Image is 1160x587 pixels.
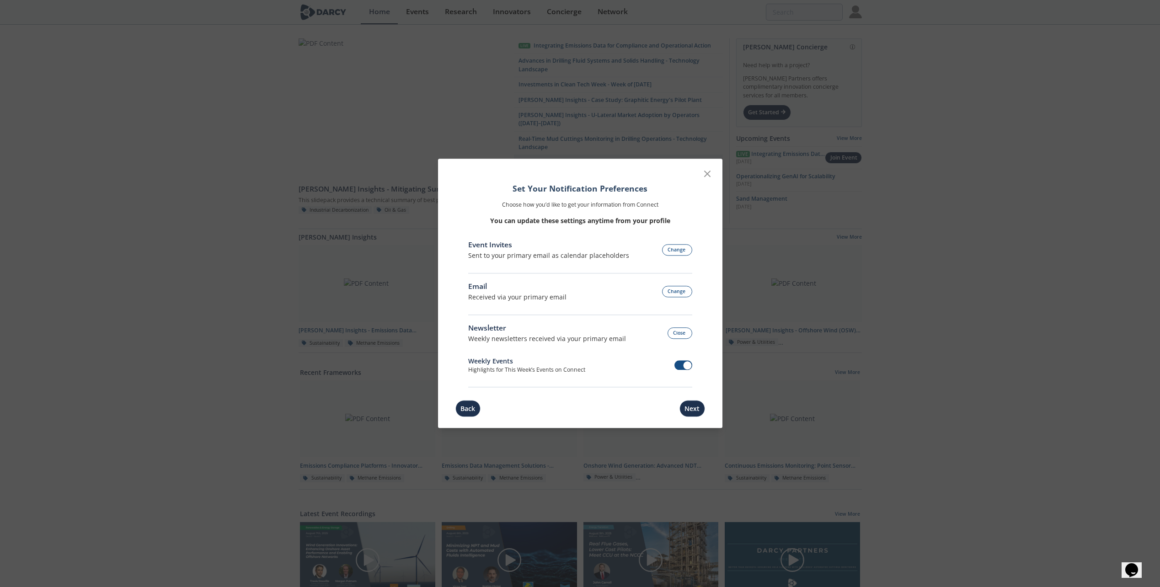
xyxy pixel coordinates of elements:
[468,251,629,260] div: Sent to your primary email as calendar placeholders
[468,216,692,225] p: You can update these settings anytime from your profile
[468,366,585,374] p: Highlights for This Week’s Events on Connect
[468,182,692,194] h1: Set Your Notification Preferences
[662,286,692,298] button: Change
[455,400,481,417] button: Back
[668,328,692,339] button: Close
[662,244,692,256] button: Change
[468,292,567,302] p: Received via your primary email
[679,400,705,417] button: Next
[468,240,629,251] div: Event Invites
[1122,550,1151,578] iframe: chat widget
[468,201,692,209] p: Choose how you’d like to get your information from Connect
[468,282,567,293] div: Email
[468,323,626,334] div: Newsletter
[468,356,585,366] div: Weekly Events
[468,334,626,343] div: Weekly newsletters received via your primary email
